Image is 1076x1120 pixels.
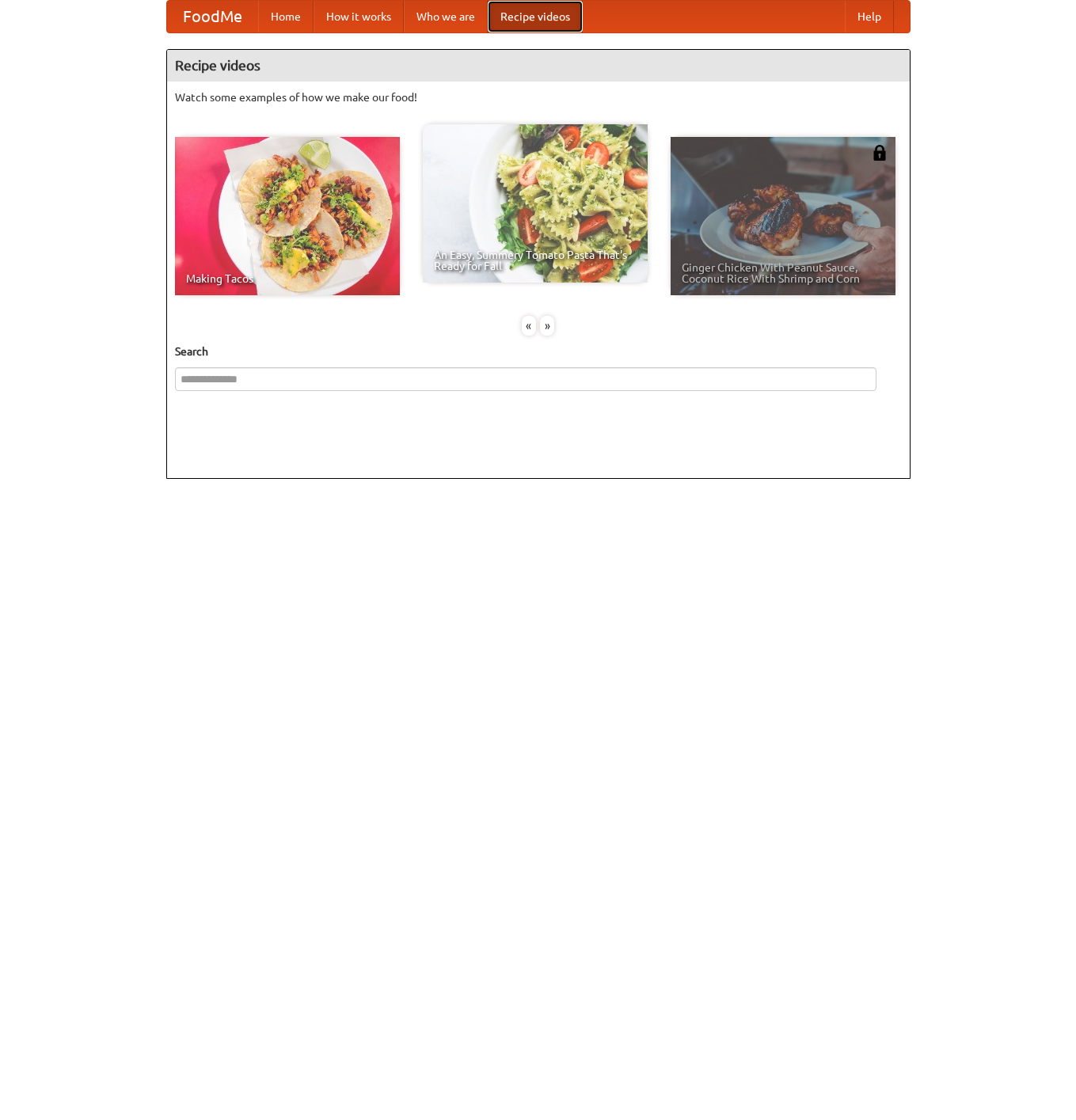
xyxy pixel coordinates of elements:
span: An Easy, Summery Tomato Pasta That's Ready for Fall [434,249,637,271]
div: » [540,316,554,336]
a: FoodMe [167,1,258,32]
a: How it works [314,1,404,32]
span: Making Tacos [186,273,389,284]
a: Help [845,1,894,32]
p: Watch some examples of how we make our food! [175,89,902,105]
a: Home [258,1,314,32]
img: 483408.png [872,145,888,161]
a: Recipe videos [488,1,583,32]
h5: Search [175,344,902,359]
div: « [522,316,536,336]
h4: Recipe videos [167,50,910,82]
a: Who we are [404,1,488,32]
a: Making Tacos [175,137,400,295]
a: An Easy, Summery Tomato Pasta That's Ready for Fall [423,124,648,283]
